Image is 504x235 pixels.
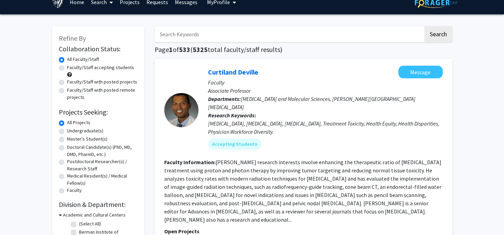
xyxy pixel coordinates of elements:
button: Message Curtiland Deville [398,66,443,78]
a: Curtiland Deville [208,68,258,76]
label: Postdoctoral Researcher(s) / Research Staff [67,158,138,172]
label: All Projects [67,119,90,126]
span: 533 [179,45,190,54]
input: Search Keywords [155,26,423,42]
h2: Division & Department: [59,200,138,209]
iframe: Chat [5,204,29,230]
div: [MEDICAL_DATA], [MEDICAL_DATA], [MEDICAL_DATA], Treatment Toxicity, Health Equity, Health Dispari... [208,119,443,136]
span: 1 [169,45,173,54]
h2: Projects Seeking: [59,108,138,116]
label: Faculty/Staff with posted remote projects [67,87,138,101]
h3: Academic and Cultural Centers [63,211,126,219]
span: Refine By [59,34,86,42]
b: Departments: [208,95,241,102]
h1: Page of ( total faculty/staff results) [155,45,452,54]
label: Faculty/Staff accepting students [67,64,134,71]
label: Doctoral Candidate(s) (PhD, MD, DMD, PharmD, etc.) [67,144,138,158]
label: Medical Resident(s) / Medical Fellow(s) [67,172,138,187]
label: Undergraduate(s) [67,127,103,134]
mat-chip: Accepting Students [208,139,261,149]
b: Research Keywords: [208,112,256,119]
span: 5325 [193,45,208,54]
label: Faculty/Staff with posted projects [67,78,137,86]
p: Faculty [208,78,443,87]
p: Associate Professor [208,87,443,95]
label: (Select All) [79,220,101,227]
h2: Collaboration Status: [59,45,138,53]
fg-read-more: [PERSON_NAME] research interests involve enhancing the therapeutic ratio of [MEDICAL_DATA] treatm... [164,159,441,223]
span: [MEDICAL_DATA] and Molecular Sciences, [PERSON_NAME][GEOGRAPHIC_DATA][MEDICAL_DATA] [208,95,415,110]
label: All Faculty/Staff [67,56,99,63]
b: Faculty Information: [164,159,216,166]
label: Faculty [67,187,82,194]
button: Search [424,26,452,42]
label: Master's Student(s) [67,135,107,143]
